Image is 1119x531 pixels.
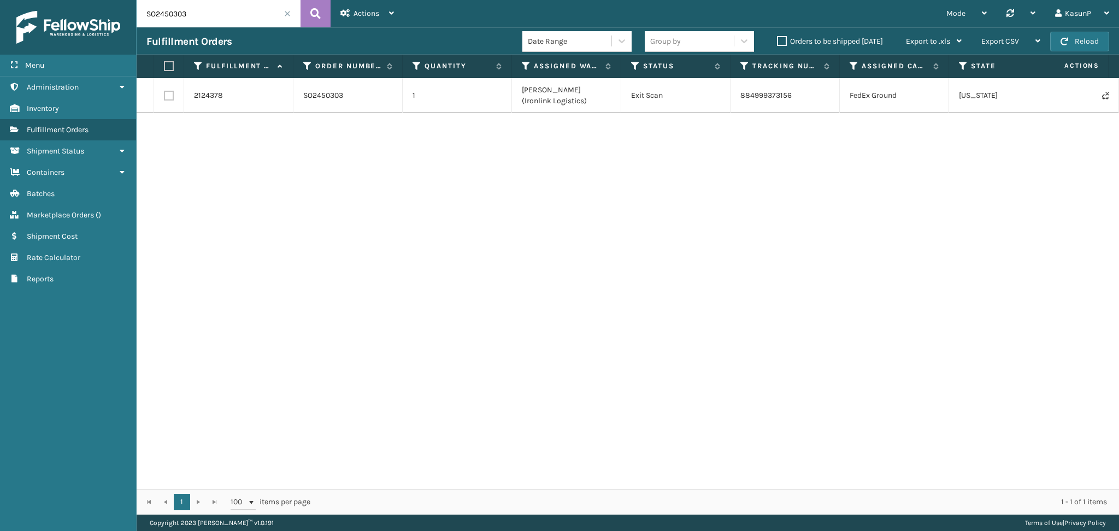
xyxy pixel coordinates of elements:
[840,78,949,113] td: FedEx Ground
[27,274,54,284] span: Reports
[174,494,190,510] a: 1
[146,35,232,48] h3: Fulfillment Orders
[643,61,709,71] label: Status
[1102,92,1109,99] i: Never Shipped
[534,61,600,71] label: Assigned Warehouse
[231,494,310,510] span: items per page
[303,90,343,101] a: SO2450303
[528,36,612,47] div: Date Range
[25,61,44,70] span: Menu
[1064,519,1106,527] a: Privacy Policy
[194,90,223,101] a: 2124378
[27,125,89,134] span: Fulfillment Orders
[621,78,731,113] td: Exit Scan
[231,497,247,508] span: 100
[150,515,274,531] p: Copyright 2023 [PERSON_NAME]™ v 1.0.191
[971,61,1037,71] label: State
[206,61,272,71] label: Fulfillment Order Id
[862,61,928,71] label: Assigned Carrier Service
[1025,515,1106,531] div: |
[752,61,818,71] label: Tracking Number
[1050,32,1109,51] button: Reload
[740,91,792,100] a: 884999373156
[27,82,79,92] span: Administration
[27,253,80,262] span: Rate Calculator
[27,104,59,113] span: Inventory
[1025,519,1063,527] a: Terms of Use
[354,9,379,18] span: Actions
[777,37,883,46] label: Orders to be shipped [DATE]
[946,9,965,18] span: Mode
[981,37,1019,46] span: Export CSV
[326,497,1107,508] div: 1 - 1 of 1 items
[425,61,491,71] label: Quantity
[27,146,84,156] span: Shipment Status
[949,78,1058,113] td: [US_STATE]
[96,210,101,220] span: ( )
[650,36,681,47] div: Group by
[512,78,621,113] td: [PERSON_NAME] (Ironlink Logistics)
[403,78,512,113] td: 1
[27,232,78,241] span: Shipment Cost
[906,37,950,46] span: Export to .xls
[315,61,381,71] label: Order Number
[27,168,64,177] span: Containers
[27,210,94,220] span: Marketplace Orders
[16,11,120,44] img: logo
[27,189,55,198] span: Batches
[1030,57,1106,75] span: Actions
